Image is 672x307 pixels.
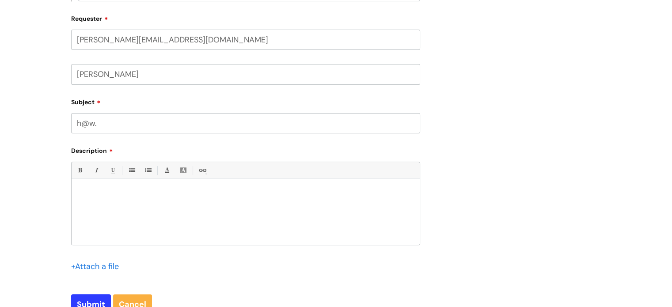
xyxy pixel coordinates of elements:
[71,64,420,84] input: Your Name
[74,165,85,176] a: Bold (Ctrl-B)
[161,165,172,176] a: Font Color
[197,165,208,176] a: Link
[126,165,137,176] a: • Unordered List (Ctrl-Shift-7)
[91,165,102,176] a: Italic (Ctrl-I)
[71,30,420,50] input: Email
[71,259,124,273] div: Attach a file
[142,165,153,176] a: 1. Ordered List (Ctrl-Shift-8)
[107,165,118,176] a: Underline(Ctrl-U)
[71,95,420,106] label: Subject
[71,261,75,272] span: +
[71,144,420,155] label: Description
[71,12,420,23] label: Requester
[178,165,189,176] a: Back Color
